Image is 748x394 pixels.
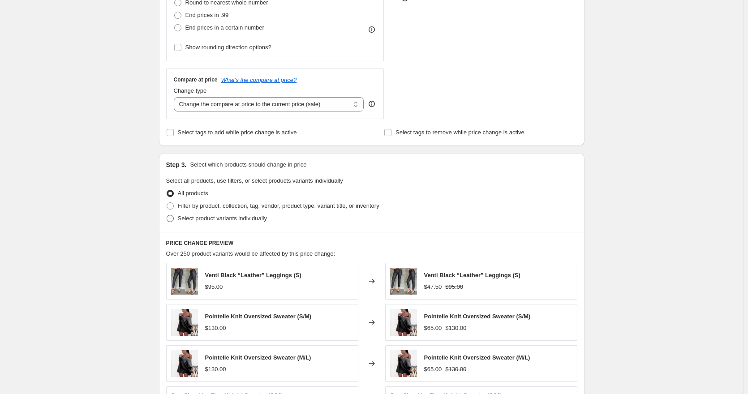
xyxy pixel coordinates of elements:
[205,365,226,374] div: $130.00
[178,190,208,197] span: All products
[185,44,271,51] span: Show rounding direction options?
[171,350,198,377] img: ScreenShot2022-02-14at11.56.40AM_80x.png
[178,202,379,209] span: Filter by product, collection, tag, vendor, product type, variant title, or inventory
[205,272,301,278] span: Venti Black “Leather” Leggings (S)
[424,365,442,374] div: $65.00
[445,324,466,333] strike: $130.00
[178,129,297,136] span: Select tags to add while price change is active
[390,309,417,336] img: ScreenShot2022-02-14at11.56.40AM_80x.png
[445,283,463,291] strike: $95.00
[171,309,198,336] img: ScreenShot2022-02-14at11.56.40AM_80x.png
[390,268,417,295] img: IMG_3831_80x.jpg
[424,283,442,291] div: $47.50
[185,24,264,31] span: End prices in a certain number
[185,12,229,18] span: End prices in .99
[171,268,198,295] img: IMG_3831_80x.jpg
[205,313,312,320] span: Pointelle Knit Oversized Sweater (S/M)
[424,313,531,320] span: Pointelle Knit Oversized Sweater (S/M)
[221,77,297,83] button: What's the compare at price?
[395,129,524,136] span: Select tags to remove while price change is active
[424,354,530,361] span: Pointelle Knit Oversized Sweater (M/L)
[190,160,306,169] p: Select which products should change in price
[166,160,187,169] h2: Step 3.
[205,354,311,361] span: Pointelle Knit Oversized Sweater (M/L)
[166,250,335,257] span: Over 250 product variants would be affected by this price change:
[205,283,223,291] div: $95.00
[424,324,442,333] div: $65.00
[205,324,226,333] div: $130.00
[390,350,417,377] img: ScreenShot2022-02-14at11.56.40AM_80x.png
[367,99,376,108] div: help
[174,76,218,83] h3: Compare at price
[445,365,466,374] strike: $130.00
[178,215,267,222] span: Select product variants individually
[174,87,207,94] span: Change type
[166,177,343,184] span: Select all products, use filters, or select products variants individually
[166,240,577,247] h6: PRICE CHANGE PREVIEW
[424,272,520,278] span: Venti Black “Leather” Leggings (S)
